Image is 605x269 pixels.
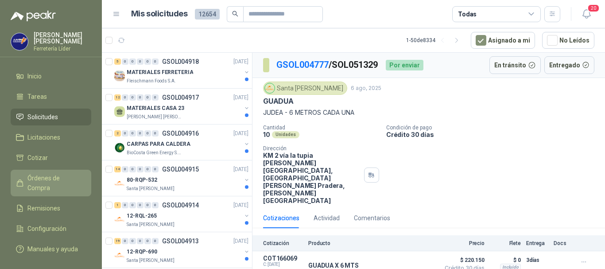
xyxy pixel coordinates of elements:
div: 0 [122,166,128,172]
h1: Mis solicitudes [131,8,188,20]
p: Condición de pago [386,125,601,131]
div: 19 [114,238,121,244]
p: 10 [263,131,270,138]
span: Cotizar [27,153,48,163]
a: Tareas [11,88,91,105]
div: 0 [122,238,128,244]
div: 0 [144,130,151,136]
p: CARPAS PARA CALDERA [127,140,190,148]
div: 0 [122,202,128,208]
div: Santa [PERSON_NAME] [263,82,347,95]
div: Cotizaciones [263,213,299,223]
img: Company Logo [114,250,125,261]
button: En tránsito [489,56,541,74]
button: Asignado a mi [471,32,535,49]
div: 14 [114,166,121,172]
a: Órdenes de Compra [11,170,91,196]
div: 0 [144,58,151,65]
div: Actividad [314,213,340,223]
img: Company Logo [114,214,125,225]
div: 12 [114,94,121,101]
span: Solicitudes [27,112,58,122]
img: Company Logo [265,83,275,93]
div: 1 [114,202,121,208]
span: Órdenes de Compra [27,173,83,193]
p: / SOL051329 [276,58,379,72]
p: [DATE] [233,58,248,66]
div: 0 [137,58,143,65]
p: MATERIALES FERRETERIA [127,68,193,77]
div: 0 [152,238,159,244]
a: Configuración [11,220,91,237]
a: 2 0 0 0 0 0 GSOL004916[DATE] Company LogoCARPAS PARA CALDERABioCosta Green Energy S.A.S [114,128,250,156]
span: Remisiones [27,203,60,213]
p: Docs [554,240,571,246]
p: Santa [PERSON_NAME] [127,185,175,192]
span: Inicio [27,71,42,81]
div: 0 [144,166,151,172]
div: 0 [152,58,159,65]
p: Cotización [263,240,303,246]
p: COT166069 [263,255,303,262]
p: JUDEA - 6 METROS CADA UNA [263,108,594,117]
p: Producto [308,240,435,246]
a: 14 0 0 0 0 0 GSOL004915[DATE] Company Logo80-RQP-532Santa [PERSON_NAME] [114,164,250,192]
a: Inicio [11,68,91,85]
p: GSOL004916 [162,130,199,136]
a: 12 0 0 0 0 0 GSOL004917[DATE] MATERIALES CASA 23[PERSON_NAME] [PERSON_NAME] [114,92,250,121]
a: Manuales y ayuda [11,241,91,257]
div: 0 [137,238,143,244]
div: 0 [152,130,159,136]
p: $ 0 [490,255,521,265]
p: GSOL004917 [162,94,199,101]
p: [PERSON_NAME] [PERSON_NAME] [127,113,182,121]
a: 1 0 0 0 0 0 GSOL004914[DATE] Company Logo12-RQL-265Santa [PERSON_NAME] [114,200,250,228]
a: Cotizar [11,149,91,166]
div: 0 [129,238,136,244]
div: 2 [114,130,121,136]
div: 0 [129,58,136,65]
p: [DATE] [233,129,248,138]
span: search [232,11,238,17]
p: [DATE] [233,237,248,246]
p: BioCosta Green Energy S.A.S [127,149,182,156]
div: Por enviar [386,60,423,70]
p: [PERSON_NAME] [PERSON_NAME] [34,32,91,44]
span: Tareas [27,92,47,101]
img: Company Logo [11,33,28,50]
button: 20 [578,6,594,22]
div: 0 [129,94,136,101]
div: 0 [122,130,128,136]
div: 0 [129,166,136,172]
a: Remisiones [11,200,91,217]
a: 19 0 0 0 0 0 GSOL004913[DATE] Company Logo12-RQP-690Santa [PERSON_NAME] [114,236,250,264]
p: Entrega [526,240,548,246]
div: 0 [137,202,143,208]
p: GSOL004915 [162,166,199,172]
p: Ferretería Líder [34,46,91,51]
button: No Leídos [542,32,594,49]
p: 12-RQP-690 [127,248,157,256]
div: 0 [122,94,128,101]
p: GUADUA X 6 MTS [308,262,359,269]
div: 5 [114,58,121,65]
p: [DATE] [233,94,248,102]
p: 6 ago, 2025 [351,84,381,93]
p: 3 días [526,255,548,265]
div: 0 [122,58,128,65]
div: Todas [458,9,477,19]
div: 0 [152,202,159,208]
div: 1 - 50 de 8334 [406,33,464,47]
p: Crédito 30 días [386,131,601,138]
div: 0 [129,202,136,208]
a: Solicitudes [11,109,91,125]
div: 0 [137,130,143,136]
p: Fleischmann Foods S.A. [127,78,176,85]
button: Entregado [544,56,595,74]
p: Cantidad [263,125,379,131]
div: Unidades [272,131,299,138]
p: [DATE] [233,165,248,174]
span: Licitaciones [27,133,60,142]
div: Comentarios [354,213,390,223]
div: 0 [144,202,151,208]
